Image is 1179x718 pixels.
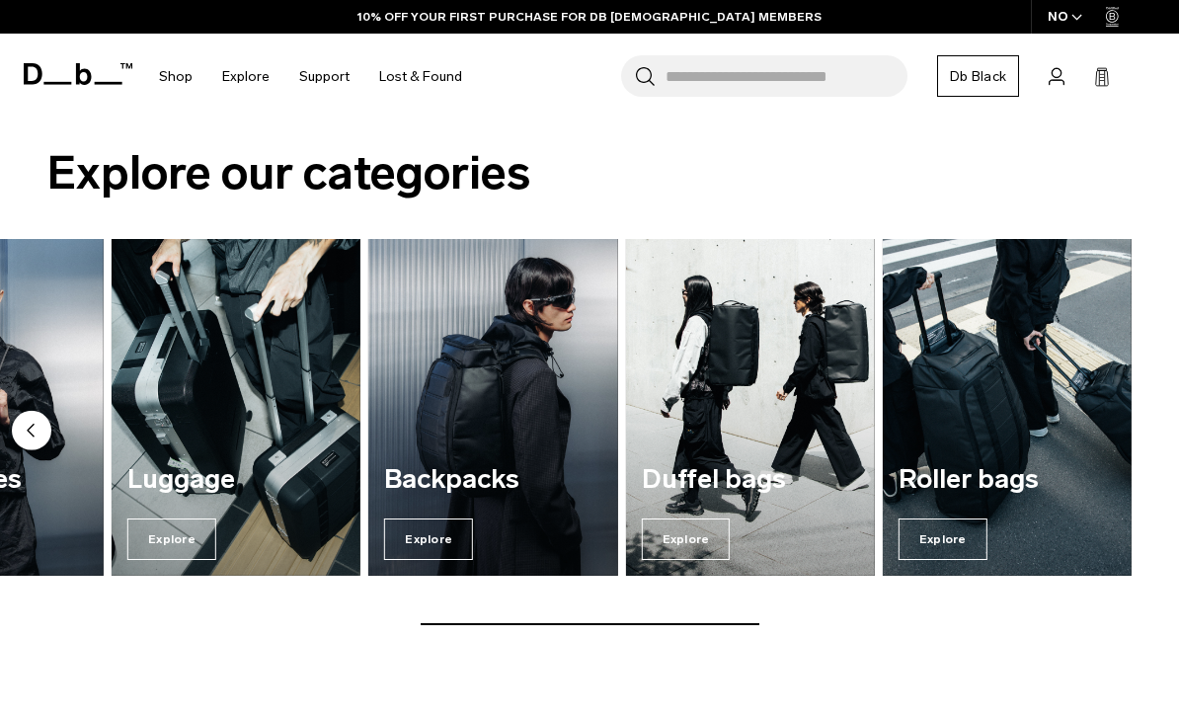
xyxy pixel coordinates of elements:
[112,239,360,576] div: 2 / 5
[222,41,270,112] a: Explore
[384,465,601,495] h3: Backpacks
[368,239,617,576] div: 3 / 5
[299,41,350,112] a: Support
[626,239,875,576] a: Duffel bags Explore
[379,41,462,112] a: Lost & Found
[12,411,51,454] button: Previous slide
[47,138,1132,208] h2: Explore our categories
[937,55,1019,97] a: Db Black
[899,519,987,560] span: Explore
[642,519,731,560] span: Explore
[384,519,473,560] span: Explore
[899,465,1116,495] h3: Roller bags
[642,465,859,495] h3: Duffel bags
[368,239,617,576] a: Backpacks Explore
[127,519,216,560] span: Explore
[159,41,193,112] a: Shop
[357,8,822,26] a: 10% OFF YOUR FIRST PURCHASE FOR DB [DEMOGRAPHIC_DATA] MEMBERS
[144,34,477,120] nav: Main Navigation
[127,465,345,495] h3: Luggage
[112,239,360,576] a: Luggage Explore
[626,239,875,576] div: 4 / 5
[883,239,1132,576] a: Roller bags Explore
[883,239,1132,576] div: 5 / 5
